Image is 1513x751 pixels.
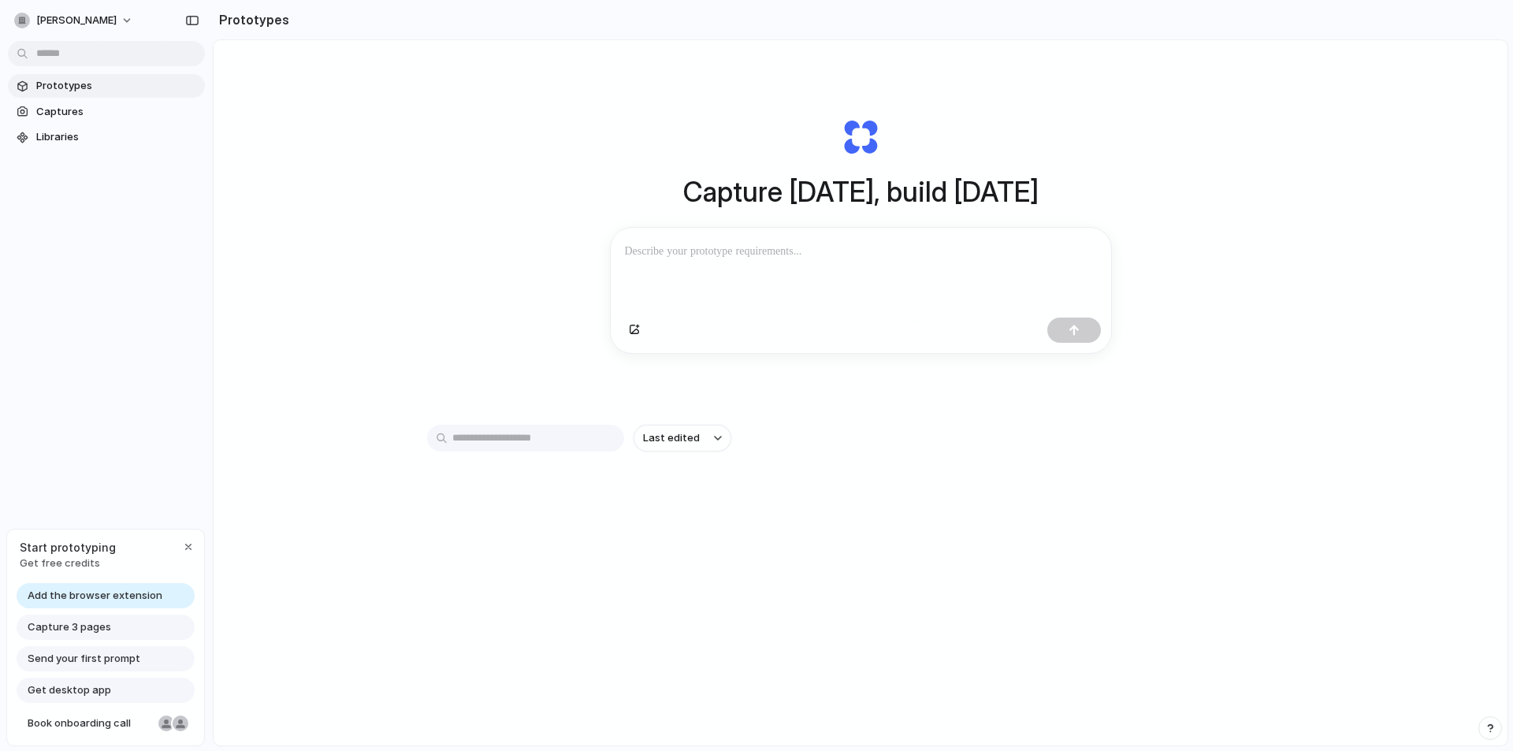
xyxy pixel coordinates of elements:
[36,104,199,120] span: Captures
[36,129,199,145] span: Libraries
[8,8,141,33] button: [PERSON_NAME]
[20,539,116,556] span: Start prototyping
[28,651,140,667] span: Send your first prompt
[17,583,195,608] a: Add the browser extension
[28,716,152,731] span: Book onboarding call
[8,100,205,124] a: Captures
[8,125,205,149] a: Libraries
[643,430,700,446] span: Last edited
[28,588,162,604] span: Add the browser extension
[157,714,176,733] div: Nicole Kubica
[17,678,195,703] a: Get desktop app
[28,619,111,635] span: Capture 3 pages
[20,556,116,571] span: Get free credits
[17,711,195,736] a: Book onboarding call
[8,74,205,98] a: Prototypes
[634,425,731,452] button: Last edited
[36,13,117,28] span: [PERSON_NAME]
[28,682,111,698] span: Get desktop app
[213,10,289,29] h2: Prototypes
[36,78,199,94] span: Prototypes
[171,714,190,733] div: Christian Iacullo
[683,171,1039,213] h1: Capture [DATE], build [DATE]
